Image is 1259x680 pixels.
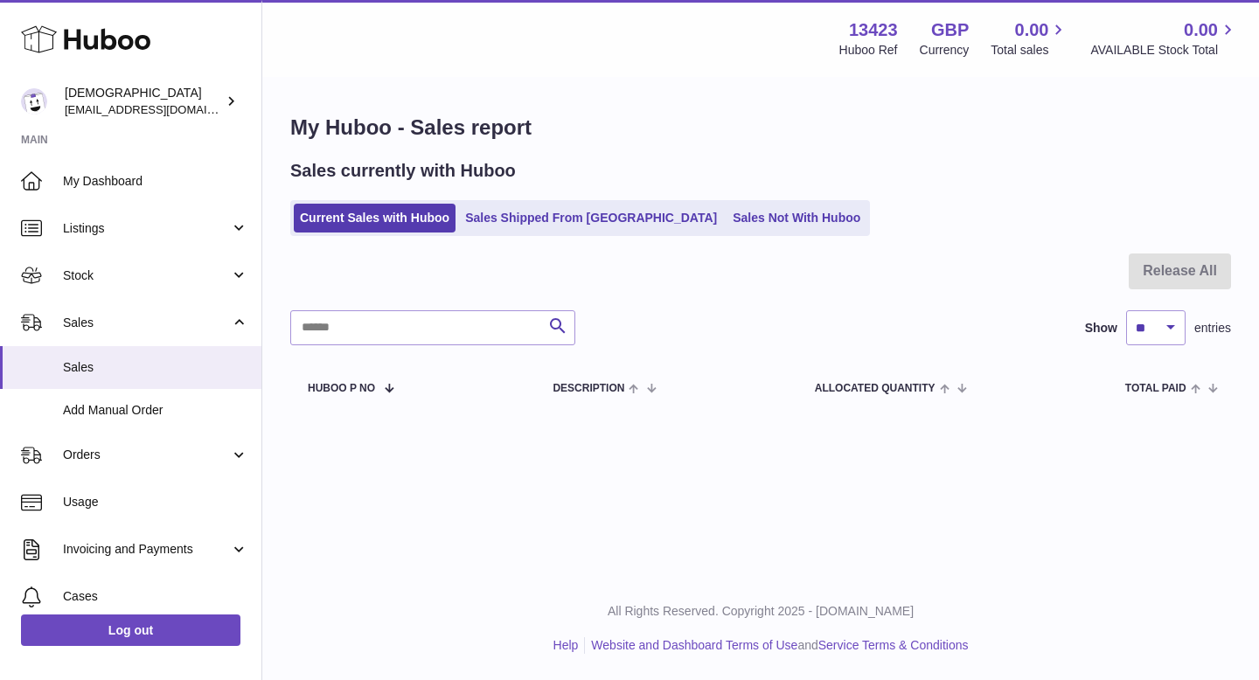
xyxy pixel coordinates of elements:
span: Total paid [1125,383,1186,394]
span: Add Manual Order [63,402,248,419]
span: Invoicing and Payments [63,541,230,558]
span: ALLOCATED Quantity [815,383,936,394]
span: 0.00 [1015,18,1049,42]
span: Sales [63,315,230,331]
span: Description [553,383,624,394]
a: Sales Not With Huboo [727,204,866,232]
a: Website and Dashboard Terms of Use [591,638,797,652]
div: Huboo Ref [839,42,898,59]
span: Listings [63,220,230,237]
p: All Rights Reserved. Copyright 2025 - [DOMAIN_NAME] [276,603,1245,620]
div: [DEMOGRAPHIC_DATA] [65,85,222,118]
div: Currency [920,42,970,59]
h1: My Huboo - Sales report [290,114,1231,142]
span: Usage [63,494,248,510]
span: Stock [63,267,230,284]
strong: 13423 [849,18,898,42]
a: Service Terms & Conditions [818,638,969,652]
a: 0.00 Total sales [991,18,1068,59]
span: Cases [63,588,248,605]
a: Sales Shipped From [GEOGRAPHIC_DATA] [459,204,723,232]
a: Log out [21,614,240,646]
span: Sales [63,359,248,376]
span: AVAILABLE Stock Total [1090,42,1238,59]
span: 0.00 [1184,18,1218,42]
a: Current Sales with Huboo [294,204,456,232]
img: olgazyuz@outlook.com [21,88,47,114]
strong: GBP [931,18,969,42]
span: [EMAIL_ADDRESS][DOMAIN_NAME] [65,102,257,116]
span: Orders [63,447,230,463]
a: 0.00 AVAILABLE Stock Total [1090,18,1238,59]
label: Show [1085,320,1117,337]
span: Huboo P no [308,383,375,394]
a: Help [553,638,579,652]
li: and [585,637,968,654]
span: Total sales [991,42,1068,59]
span: entries [1194,320,1231,337]
h2: Sales currently with Huboo [290,159,516,183]
span: My Dashboard [63,173,248,190]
